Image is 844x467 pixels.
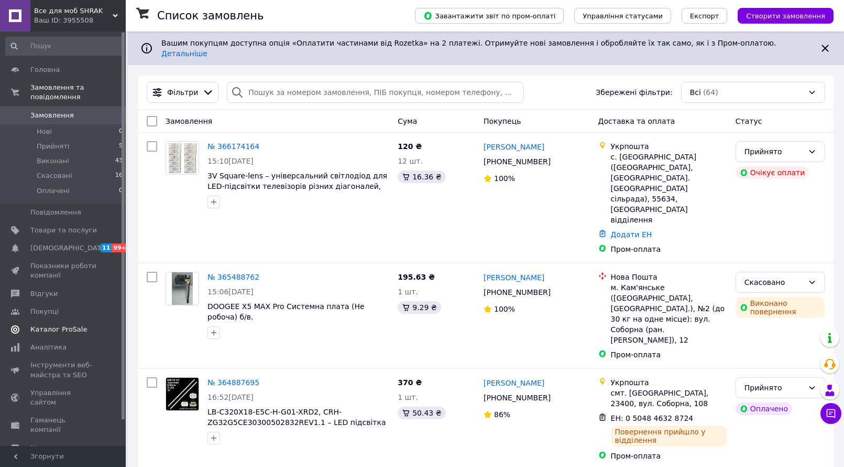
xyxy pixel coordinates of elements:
span: Прийняті [37,142,69,151]
span: [DEMOGRAPHIC_DATA] [30,243,108,253]
span: Відгуки [30,289,58,299]
span: 1 шт. [398,393,418,401]
span: Інструменти веб-майстра та SEO [30,360,97,379]
div: Очікує оплати [736,166,809,179]
span: Повідомлення [30,208,81,217]
span: Покупці [30,307,59,316]
button: Створити замовлення [738,8,834,24]
span: Каталог ProSale [30,325,87,334]
span: 5 [119,142,123,151]
span: 99+ [112,243,129,252]
span: Фільтри [167,87,198,98]
div: Пром-оплата [611,244,727,254]
span: Доставка та оплата [598,117,675,125]
a: [PERSON_NAME] [484,272,544,283]
span: Експорт [690,12,719,20]
div: Нова Пошта [611,272,727,282]
span: (64) [703,88,718,97]
button: Чат з покупцем [820,403,841,424]
input: Пошук за номером замовлення, ПІБ покупця, номером телефону, Email, номером накладної [227,82,524,103]
h1: Список замовлень [157,9,264,22]
span: Нові [37,127,52,136]
span: 43 [115,156,123,166]
span: 370 ₴ [398,378,422,387]
a: № 366174164 [207,142,259,151]
div: Пром-оплата [611,451,727,461]
span: Замовлення та повідомлення [30,83,126,102]
a: Фото товару [166,141,199,175]
div: Прийнято [744,146,804,157]
input: Пошук [5,37,124,56]
div: Укрпошта [611,377,727,388]
span: Покупець [484,117,521,125]
span: Завантажити звіт по пром-оплаті [423,11,555,20]
span: Замовлення [166,117,212,125]
span: 86% [494,410,510,419]
span: 0 [119,186,123,196]
span: 16 [115,171,123,181]
span: 100% [494,174,515,183]
span: 12 шт. [398,157,423,165]
span: 15:10[DATE] [207,157,254,165]
div: 50.43 ₴ [398,407,445,419]
span: Гаманець компанії [30,416,97,434]
span: Показники роботи компанії [30,261,97,280]
span: Управління статусами [583,12,663,20]
span: 16:52[DATE] [207,393,254,401]
span: Створити замовлення [746,12,825,20]
div: Оплачено [736,402,792,415]
a: Створити замовлення [727,11,834,19]
div: Прийнято [744,382,804,394]
img: Фото товару [166,378,199,410]
a: DOOGEE X5 MAX Pro Системна плата (Не робоча) б/в. [207,302,365,321]
span: Все для моб SHRAK [34,6,113,16]
div: 9.29 ₴ [398,301,441,314]
span: Виконані [37,156,69,166]
span: Управління сайтом [30,388,97,407]
span: 11 [100,243,112,252]
div: Виконано повернення [736,297,825,318]
a: [PERSON_NAME] [484,142,544,152]
span: Аналітика [30,343,67,352]
button: Завантажити звіт по пром-оплаті [415,8,564,24]
span: 15:06[DATE] [207,288,254,296]
div: Пром-оплата [611,349,727,360]
span: Вашим покупцям доступна опція «Оплатити частинами від Rozetka» на 2 платежі. Отримуйте нові замов... [161,39,780,58]
img: Фото товару [172,272,193,305]
a: [PERSON_NAME] [484,378,544,388]
a: Детальніше [161,49,207,58]
div: Скасовано [744,277,804,288]
button: Експорт [682,8,728,24]
a: Додати ЕН [611,230,652,239]
span: Статус [736,117,762,125]
span: Замовлення [30,111,74,120]
span: 120 ₴ [398,142,422,151]
div: Ваш ID: 3955508 [34,16,126,25]
img: Фото товару [166,142,199,174]
a: № 364887695 [207,378,259,387]
div: 16.36 ₴ [398,171,445,183]
span: Скасовані [37,171,72,181]
a: LB-C320X18-E5C-H-G01-XRD2, CRH-ZG32G5CE30300502832REV1.1 – LED підсвітка для телевізора 32″, 600 ... [207,408,386,448]
div: смт. [GEOGRAPHIC_DATA], 23400, вул. Соборна, 108 [611,388,727,409]
a: Фото товару [166,272,199,305]
span: Оплачені [37,186,70,196]
span: Всі [690,87,701,98]
span: 100% [494,305,515,313]
span: 0 [119,127,123,136]
span: ЕН: 0 5048 4632 8724 [611,414,694,422]
div: [PHONE_NUMBER] [481,154,553,169]
div: Повернення прийшло у відділення [611,426,727,447]
a: 3V Square-lens – універсальний світлодіод для LED-підсвітки телевізорів різних діагоналей, заміна... [207,172,387,201]
span: Маркет [30,443,57,453]
span: Товари та послуги [30,226,97,235]
div: Укрпошта [611,141,727,152]
div: с. [GEOGRAPHIC_DATA] ([GEOGRAPHIC_DATA], [GEOGRAPHIC_DATA]. [GEOGRAPHIC_DATA] сільрада), 55634, [... [611,152,727,225]
span: 1 шт. [398,288,418,296]
span: Cума [398,117,417,125]
div: [PHONE_NUMBER] [481,285,553,300]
